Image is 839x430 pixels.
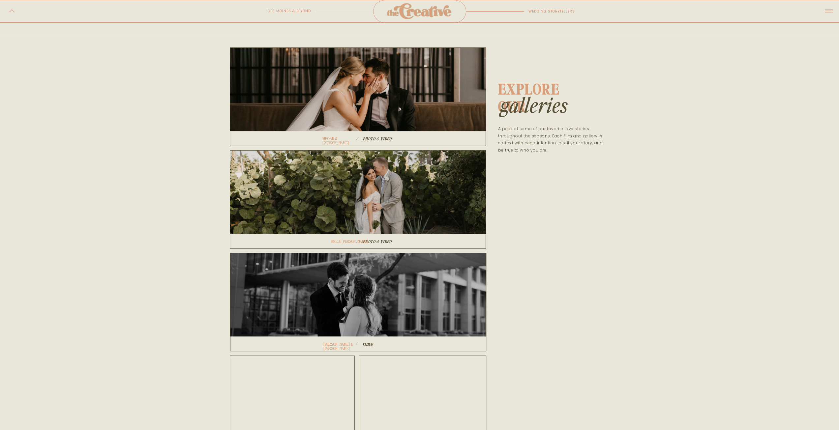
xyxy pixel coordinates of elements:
p: wedding storytellers [528,8,585,15]
a: video [362,342,395,346]
h1: explore OUR [498,80,590,97]
h1: / [350,341,364,345]
p: A peak at some of our favorite love stories throughout the seasons. Each film and gallery is craf... [498,125,608,171]
a: Photo & video [363,239,422,243]
a: Photo & video [363,136,422,140]
h1: GALLERIES [500,93,586,121]
a: Bre & [PERSON_NAME] [331,239,373,244]
a: megan & [PERSON_NAME] [322,136,364,141]
p: des moines & beyond [249,8,311,14]
a: [PERSON_NAME] & [PERSON_NAME] [323,342,353,346]
p: cherished for years to come. [283,18,556,25]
